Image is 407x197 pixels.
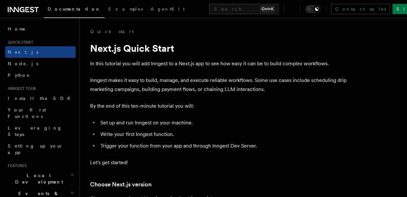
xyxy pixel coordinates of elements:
a: Choose Next.js version [90,180,152,189]
button: Search...Ctrl+K [209,4,279,14]
li: Write your first Inngest function. [98,130,347,139]
span: Your first Functions [8,107,46,119]
span: Leveraging Steps [8,125,62,137]
a: Leveraging Steps [5,122,76,140]
kbd: Ctrl+K [260,6,275,12]
span: Inngest tour [5,86,36,91]
a: Node.js [5,58,76,69]
span: Home [8,26,26,32]
li: Set up and run Inngest on your machine. [98,118,347,127]
h1: Next.js Quick Start [90,42,347,54]
a: Your first Functions [5,104,76,122]
a: AgentKit [147,2,189,17]
a: Next.js [5,46,76,58]
button: Toggle dark mode [305,5,321,13]
p: Inngest makes it easy to build, manage, and execute reliable workflows. Some use cases include sc... [90,76,347,94]
span: Python [8,73,31,78]
a: Contact sales [331,4,390,14]
span: Local Development [5,172,70,185]
p: In this tutorial you will add Inngest to a Next.js app to see how easy it can be to build complex... [90,59,347,68]
span: Examples [108,6,143,12]
li: Trigger your function from your app and through Inngest Dev Server. [98,141,347,150]
button: Local Development [5,170,76,188]
a: Examples [105,2,147,17]
span: Setting up your app [8,143,63,155]
span: AgentKit [151,6,185,12]
a: Documentation [44,2,105,18]
span: Quick start [5,40,33,45]
p: By the end of this ten-minute tutorial you will: [90,102,347,111]
a: Setting up your app [5,140,76,158]
span: Next.js [8,49,38,55]
span: Features [5,163,27,168]
span: Install the SDK [8,96,74,101]
a: Home [5,23,76,35]
a: Install the SDK [5,93,76,104]
p: Let's get started! [90,158,347,167]
span: Node.js [8,61,38,66]
a: Quick start [90,28,134,35]
a: Python [5,69,76,81]
span: Documentation [48,6,101,12]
